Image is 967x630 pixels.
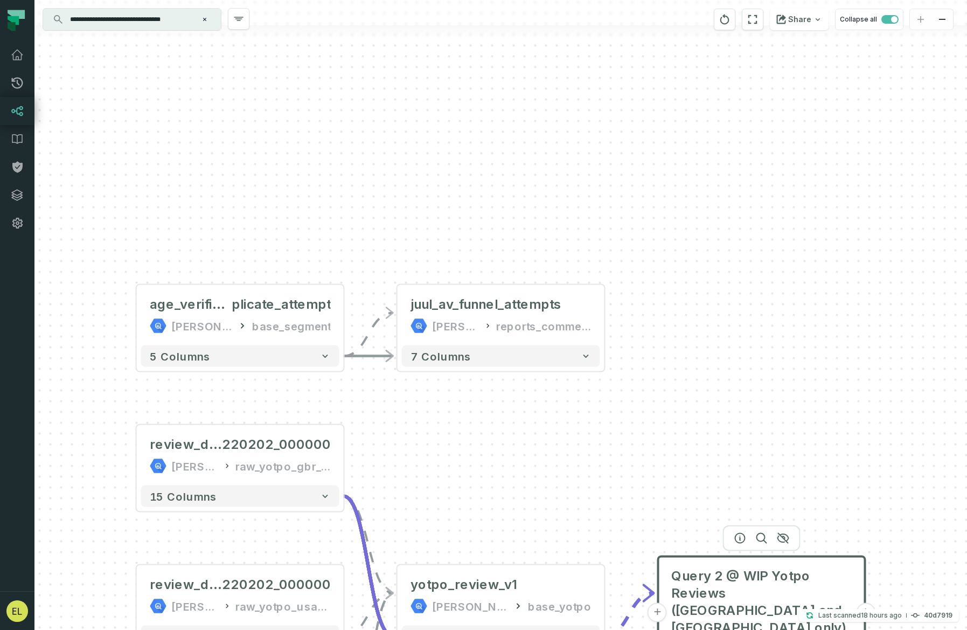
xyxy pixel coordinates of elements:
button: Last scanned[DATE] 11:25:03 PM40d7919 [799,609,959,622]
button: + [648,603,667,622]
span: age_verification_du [150,296,232,313]
div: juul-warehouse [432,317,479,335]
p: Last scanned [818,610,902,621]
button: zoom out [931,9,953,30]
div: juul-warehouse [432,598,509,615]
span: 7 columns [411,350,471,363]
div: base_yotpo [528,598,592,615]
h4: 40d7919 [924,612,952,619]
span: 220202_000000 [222,576,331,593]
button: Clear search query [199,14,210,25]
div: juul-warehouse [171,458,219,475]
span: review_discontinued_20 [150,436,222,453]
div: juul-warehouse [171,598,219,615]
div: review_discontinued_20220202_000000 [150,576,331,593]
img: avatar of Eddie Lam [6,600,28,622]
div: base_segment [252,317,331,335]
span: 5 columns [150,350,210,363]
span: plicate_attempt [232,296,331,313]
div: juul_av_funnel_attempts [411,296,561,313]
span: 220202_000000 [222,436,331,453]
div: yotpo_review_v1 [411,576,517,593]
relative-time: Sep 7, 2025, 11:25 PM EDT [861,611,902,619]
div: reports_commercial [496,317,591,335]
button: Share [770,9,829,30]
span: 15 columns [150,490,217,503]
div: review_discontinued_20220202_000000 [150,436,331,453]
span: review_discontinued_20 [150,576,222,593]
button: + [856,603,875,622]
g: Edge from 8807f99067ecd535fbc71171918357fa to 0f947dddc305deada07797c4e0adadfd [344,313,393,356]
div: age_verification_duplicate_attempt [150,296,331,313]
div: juul-warehouse [171,317,233,335]
button: Collapse all [835,9,903,30]
div: raw_yotpo_gbr_v2 [235,458,330,475]
div: raw_yotpo_usa_v1 [235,598,330,615]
